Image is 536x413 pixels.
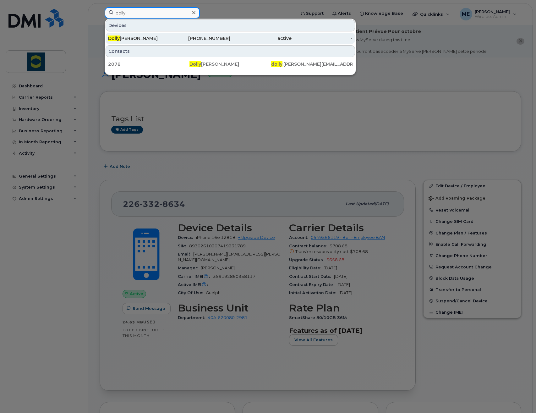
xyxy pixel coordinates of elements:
div: 2078 [108,61,189,67]
div: active [230,35,292,41]
a: 2078Dolly[PERSON_NAME]dolly.[PERSON_NAME][EMAIL_ADDRESS][DOMAIN_NAME] [106,58,355,70]
div: - [292,35,353,41]
div: Devices [106,19,355,31]
div: [PERSON_NAME] [108,35,169,41]
span: dolly [271,61,282,67]
span: Dolly [189,61,201,67]
div: .[PERSON_NAME][EMAIL_ADDRESS][DOMAIN_NAME] [271,61,353,67]
a: Dolly[PERSON_NAME][PHONE_NUMBER]active- [106,33,355,44]
div: [PERSON_NAME] [189,61,271,67]
avayaelement: [PHONE_NUMBER] [188,36,230,41]
span: Dolly [108,36,120,41]
div: Contacts [106,45,355,57]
